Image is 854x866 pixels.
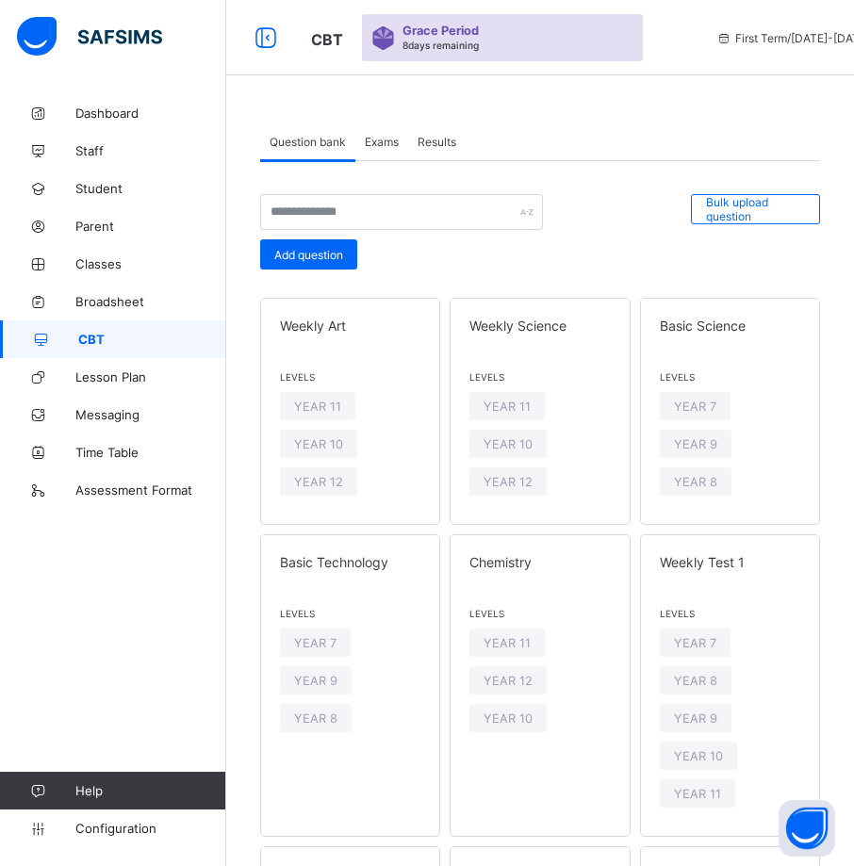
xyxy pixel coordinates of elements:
span: YEAR 12 [294,475,343,489]
span: Basic Science [660,318,800,334]
span: YEAR 12 [484,674,533,688]
span: YEAR 9 [674,437,717,451]
span: Levels [469,371,610,383]
span: YEAR 7 [674,400,716,414]
span: YEAR 10 [484,711,533,726]
span: Weekly Art [280,318,420,334]
span: Help [75,783,225,798]
span: YEAR 11 [484,400,531,414]
span: Assessment Format [75,482,226,498]
span: YEAR 12 [484,475,533,489]
span: YEAR 7 [674,636,716,650]
span: 8 days remaining [402,40,479,51]
span: YEAR 8 [674,674,717,688]
span: Levels [280,608,420,619]
span: YEAR 9 [674,711,717,726]
span: YEAR 10 [294,437,343,451]
span: YEAR 10 [484,437,533,451]
button: Open asap [779,800,835,857]
span: YEAR 7 [294,636,337,650]
span: CBT [78,332,226,347]
span: Grace Period [402,24,479,38]
span: YEAR 11 [294,400,341,414]
span: Results [418,135,456,149]
span: YEAR 10 [674,749,723,763]
span: Add question [274,248,343,262]
span: Messaging [75,407,226,422]
span: Levels [660,608,800,619]
span: Weekly Test 1 [660,554,800,570]
span: Dashboard [75,106,226,121]
span: YEAR 8 [294,711,337,726]
span: Chemistry [469,554,610,570]
img: safsims [17,17,162,57]
span: Exams [365,135,399,149]
span: Levels [660,371,800,383]
span: Staff [75,143,226,158]
span: Weekly Science [469,318,610,334]
span: YEAR 9 [294,674,337,688]
span: Levels [280,371,420,383]
span: Configuration [75,821,225,836]
span: Levels [469,608,610,619]
img: sticker-purple.71386a28dfed39d6af7621340158ba97.svg [371,26,395,50]
span: YEAR 11 [484,636,531,650]
span: YEAR 8 [674,475,717,489]
span: Lesson Plan [75,369,226,384]
span: Classes [75,256,226,271]
span: Student [75,181,226,196]
span: Parent [75,219,226,234]
span: Question bank [270,135,346,149]
span: Bulk upload question [706,195,805,223]
span: CBT [311,30,343,49]
span: Time Table [75,445,226,460]
span: Broadsheet [75,294,226,309]
span: Basic Technology [280,554,420,570]
span: YEAR 11 [674,787,721,801]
